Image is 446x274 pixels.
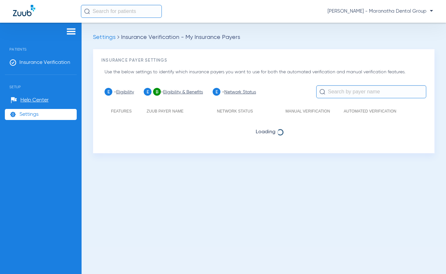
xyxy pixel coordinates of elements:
th: Automated Verification [344,103,408,119]
input: Search for patients [81,5,162,18]
th: Network Status [217,103,285,119]
a: Help Center [11,97,49,103]
span: Help Center [20,97,49,103]
span: Insurance Verification - My Insurance Payers [121,34,240,40]
span: Setup [5,75,77,89]
span: E [105,88,112,96]
a: Eligibility [116,90,134,94]
li: - [144,88,203,96]
span: E [144,88,151,96]
span: B [153,88,161,96]
a: Eligibility & Benefits [163,90,203,94]
iframe: Chat Widget [414,243,446,274]
span: Insurance Verification [19,59,70,66]
li: - [105,88,134,96]
th: Features [105,103,147,119]
img: Zuub Logo [13,5,35,16]
img: hamburger-icon [66,28,76,35]
span: E [213,88,220,96]
span: Patients [5,37,77,52]
a: Network Status [224,90,256,94]
span: Settings [19,111,39,118]
span: [PERSON_NAME] - Maranatha Dental Group [328,8,433,15]
p: Use the below settings to identify which insurance payers you want to use for both the automated ... [105,69,426,76]
h3: Insurance Payer Settings [101,57,426,64]
th: Manual verification [285,103,344,119]
li: - [213,88,256,96]
img: Search Icon [319,89,325,95]
span: Settings [93,34,116,40]
input: Search by payer name [316,85,426,98]
th: Zuub payer name [147,103,217,119]
span: Loading [105,129,426,135]
img: Search Icon [84,8,90,14]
